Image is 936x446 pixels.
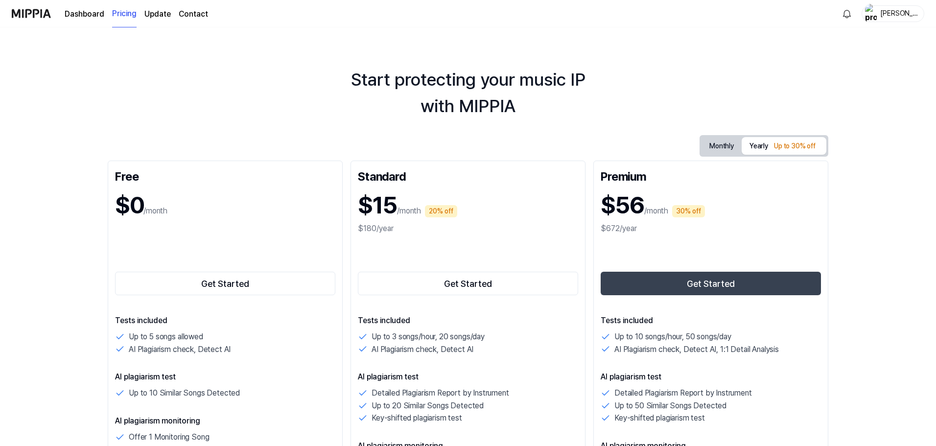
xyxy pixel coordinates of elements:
a: Get Started [115,270,335,297]
a: Pricing [112,0,137,27]
p: Key-shifted plagiarism test [372,412,462,424]
h1: $56 [601,188,644,223]
div: Up to 30% off [771,139,819,154]
button: Get Started [115,272,335,295]
p: AI plagiarism test [358,371,578,383]
a: Get Started [601,270,821,297]
p: Detailed Plagiarism Report by Instrument [372,387,509,399]
p: AI plagiarism test [115,371,335,383]
p: Tests included [601,315,821,327]
p: Up to 3 songs/hour, 20 songs/day [372,330,485,343]
p: Up to 5 songs allowed [129,330,203,343]
a: Update [144,8,171,20]
button: Yearly [742,137,826,155]
p: AI Plagiarism check, Detect AI [372,343,473,356]
p: Tests included [115,315,335,327]
div: Standard [358,168,578,184]
p: AI plagiarism monitoring [115,415,335,427]
button: profile[PERSON_NAME] [862,5,924,22]
p: AI Plagiarism check, Detect AI [129,343,231,356]
p: Up to 20 Similar Songs Detected [372,399,484,412]
p: /month [644,205,668,217]
button: Monthly [702,137,742,155]
p: Up to 10 songs/hour, 50 songs/day [614,330,731,343]
p: Offer 1 Monitoring Song [129,431,209,444]
h1: $15 [358,188,397,223]
p: AI plagiarism test [601,371,821,383]
p: AI Plagiarism check, Detect AI, 1:1 Detail Analysis [614,343,779,356]
button: Get Started [358,272,578,295]
img: profile [865,4,877,23]
p: Up to 50 Similar Songs Detected [614,399,726,412]
div: Premium [601,168,821,184]
p: Tests included [358,315,578,327]
a: Get Started [358,270,578,297]
div: $180/year [358,223,578,235]
a: Contact [179,8,208,20]
div: [PERSON_NAME] [880,8,918,19]
p: Up to 10 Similar Songs Detected [129,387,240,399]
p: Key-shifted plagiarism test [614,412,705,424]
p: /month [397,205,421,217]
h1: $0 [115,188,143,223]
div: 30% off [672,205,705,217]
div: 20% off [425,205,457,217]
a: Dashboard [65,8,104,20]
button: Get Started [601,272,821,295]
p: /month [143,205,167,217]
p: Detailed Plagiarism Report by Instrument [614,387,752,399]
div: $672/year [601,223,821,235]
div: Free [115,168,335,184]
img: 알림 [841,8,853,20]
